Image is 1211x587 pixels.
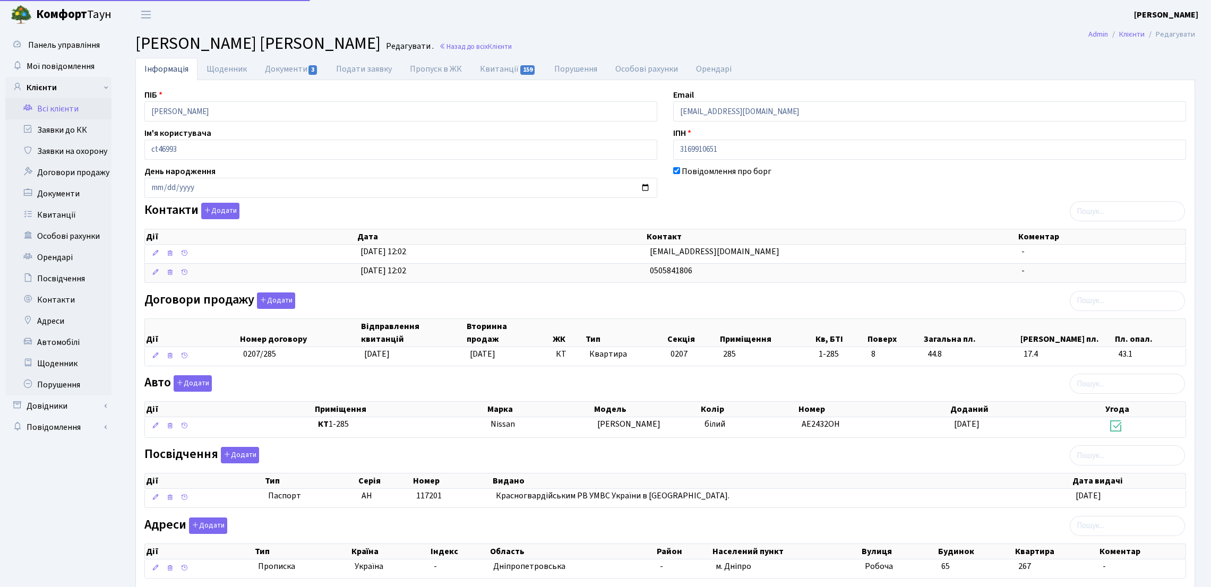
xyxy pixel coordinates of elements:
img: logo.png [11,4,32,25]
span: [DATE] [1076,490,1101,502]
a: Довідники [5,395,111,417]
span: AE2432OH [802,418,840,430]
th: Колір [700,402,797,417]
a: Додати [199,201,239,220]
a: Особові рахунки [606,58,687,80]
span: 117201 [416,490,442,502]
input: Пошук... [1070,201,1185,221]
span: 44.8 [927,348,1016,360]
span: Таун [36,6,111,24]
th: [PERSON_NAME] пл. [1019,319,1114,347]
span: 0207/285 [243,348,276,360]
a: Інформація [135,58,197,80]
span: Клієнти [488,41,512,51]
span: Дніпропетровська [493,560,565,572]
a: Орендарі [687,58,741,80]
a: [PERSON_NAME] [1134,8,1198,21]
th: Тип [585,319,666,347]
th: Номер [412,473,491,488]
th: Дата видачі [1071,473,1186,488]
th: Серія [357,473,412,488]
a: Панель управління [5,34,111,56]
input: Пошук... [1070,291,1185,311]
span: 43.1 [1118,348,1181,360]
span: - [1021,246,1025,257]
span: АН [362,490,372,502]
label: Авто [144,375,212,392]
a: Порушення [545,58,606,80]
th: Коментар [1017,229,1186,244]
span: Красногвардійським РВ УМВС України в [GEOGRAPHIC_DATA]. [496,490,729,502]
th: Угода [1104,402,1186,417]
span: 0207 [671,348,688,360]
button: Контакти [201,203,239,219]
input: Пошук... [1070,516,1185,536]
a: Контакти [5,289,111,310]
th: Квартира [1014,544,1099,559]
a: Мої повідомлення [5,56,111,77]
th: Видано [492,473,1071,488]
span: 8 [871,348,919,360]
a: Admin [1088,29,1108,40]
a: Подати заявку [327,58,401,80]
a: Всі клієнти [5,98,111,119]
label: День народження [144,165,216,178]
a: Документи [256,58,327,80]
th: Кв, БТІ [814,319,867,347]
span: КТ [556,348,580,360]
th: Відправлення квитанцій [360,319,466,347]
span: 159 [520,65,535,75]
th: Поверх [866,319,923,347]
th: Приміщення [314,402,486,417]
label: Контакти [144,203,239,219]
span: [DATE] 12:02 [360,265,406,277]
th: Будинок [937,544,1014,559]
span: Мої повідомлення [27,61,95,72]
th: Доданий [949,402,1104,417]
b: КТ [318,418,329,430]
a: Додати [186,515,227,534]
button: Адреси [189,517,227,534]
span: [DATE] [364,348,390,360]
span: 1-285 [819,348,863,360]
th: Тип [264,473,357,488]
span: [PERSON_NAME] [PERSON_NAME] [135,31,381,56]
span: [DATE] [954,418,980,430]
button: Переключити навігацію [133,6,159,23]
span: Панель управління [28,39,100,51]
a: Квитанції [5,204,111,226]
th: Марка [486,402,593,417]
th: Індекс [430,544,488,559]
span: - [660,560,663,572]
label: Договори продажу [144,292,295,309]
span: - [1103,560,1106,572]
span: м. Дніпро [716,560,751,572]
span: - [434,560,437,572]
th: Номер [797,402,949,417]
span: Прописка [258,560,295,573]
a: Документи [5,183,111,204]
span: 65 [941,560,950,572]
th: Дії [145,319,239,347]
span: - [1021,265,1025,277]
a: Заявки на охорону [5,141,111,162]
a: Порушення [5,374,111,395]
th: ЖК [552,319,585,347]
span: 3 [308,65,317,75]
a: Додати [171,374,212,392]
th: Вулиця [861,544,937,559]
a: Адреси [5,310,111,332]
th: Секція [666,319,719,347]
span: 285 [723,348,736,360]
span: Квартира [589,348,663,360]
th: Населений пункт [711,544,861,559]
th: Область [489,544,656,559]
span: [EMAIL_ADDRESS][DOMAIN_NAME] [650,246,779,257]
a: Щоденник [197,58,256,80]
a: Пропуск в ЖК [401,58,471,80]
label: ІПН [673,127,691,140]
small: Редагувати . [384,41,434,51]
th: Тип [254,544,350,559]
span: 0505841806 [650,265,692,277]
span: 267 [1018,560,1031,572]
